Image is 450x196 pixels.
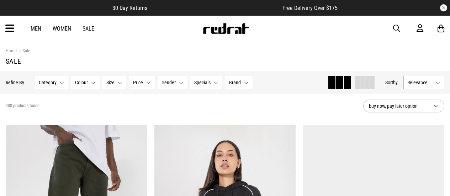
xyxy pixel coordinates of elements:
a: Sale [17,48,30,55]
span: Price [133,80,143,85]
button: Category [35,76,68,89]
a: Home [6,48,17,53]
img: Redrat logo [202,23,249,34]
a: Sale [83,25,94,32]
button: Specials [190,76,222,89]
iframe: Customer reviews powered by Trustpilot [162,4,268,11]
button: Relevance [403,76,444,89]
span: buy now, pay later option [369,102,428,110]
button: buy now, pay later option [363,100,444,112]
p: Refine By [6,80,24,85]
span: Size [106,80,115,85]
h1: Sale [6,57,444,65]
span: Relevance [407,80,433,85]
span: Specials [194,80,211,85]
a: Men [31,25,41,32]
button: Gender [158,76,187,89]
button: Brand [225,76,253,89]
span: Colour [75,80,88,85]
button: Price [129,76,155,89]
span: Category [39,80,57,85]
span: 30 Day Returns [112,5,147,11]
span: Free Delivery Over $175 [282,5,338,11]
span: 408 products found [6,103,39,109]
button: Colour [71,76,100,89]
a: Women [53,25,71,32]
span: by [393,80,398,85]
button: Sortby [385,78,398,87]
span: Gender [162,80,176,85]
button: Size [102,76,126,89]
span: Brand [229,80,241,85]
